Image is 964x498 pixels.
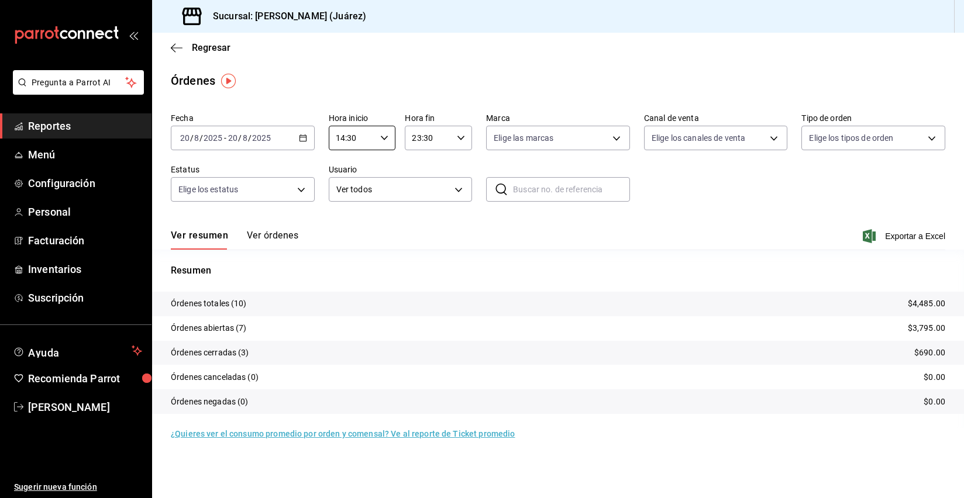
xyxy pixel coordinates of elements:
[28,344,127,358] span: Ayuda
[171,322,247,334] p: Órdenes abiertas (7)
[28,233,142,248] span: Facturación
[192,42,230,53] span: Regresar
[221,74,236,88] img: Tooltip marker
[914,347,945,359] p: $690.00
[242,133,248,143] input: --
[28,290,142,306] span: Suscripción
[28,204,142,220] span: Personal
[199,133,203,143] span: /
[644,114,788,122] label: Canal de venta
[8,85,144,97] a: Pregunta a Parrot AI
[28,147,142,162] span: Menú
[801,114,945,122] label: Tipo de orden
[28,371,142,386] span: Recomienda Parrot
[336,184,451,196] span: Ver todos
[171,114,315,122] label: Fecha
[224,133,226,143] span: -
[924,371,945,383] p: $0.00
[171,371,259,383] p: Órdenes canceladas (0)
[171,347,249,359] p: Órdenes cerradas (3)
[190,133,194,143] span: /
[28,175,142,191] span: Configuración
[171,230,228,250] button: Ver resumen
[194,133,199,143] input: --
[513,178,630,201] input: Buscar no. de referencia
[178,184,238,195] span: Elige los estatus
[908,322,945,334] p: $3,795.00
[171,42,230,53] button: Regresar
[405,114,472,122] label: Hora fin
[329,114,396,122] label: Hora inicio
[494,132,553,144] span: Elige las marcas
[171,396,249,408] p: Órdenes negadas (0)
[32,77,126,89] span: Pregunta a Parrot AI
[238,133,242,143] span: /
[171,72,215,89] div: Órdenes
[329,165,473,174] label: Usuario
[252,133,271,143] input: ----
[203,133,223,143] input: ----
[28,118,142,134] span: Reportes
[129,30,138,40] button: open_drawer_menu
[171,264,945,278] p: Resumen
[486,114,630,122] label: Marca
[204,9,366,23] h3: Sucursal: [PERSON_NAME] (Juárez)
[908,298,945,310] p: $4,485.00
[171,230,298,250] div: navigation tabs
[652,132,745,144] span: Elige los canales de venta
[865,229,945,243] button: Exportar a Excel
[13,70,144,95] button: Pregunta a Parrot AI
[171,165,315,174] label: Estatus
[28,261,142,277] span: Inventarios
[924,396,945,408] p: $0.00
[171,298,247,310] p: Órdenes totales (10)
[171,429,515,438] a: ¿Quieres ver el consumo promedio por orden y comensal? Ve al reporte de Ticket promedio
[248,133,252,143] span: /
[809,132,893,144] span: Elige los tipos de orden
[180,133,190,143] input: --
[14,481,142,493] span: Sugerir nueva función
[247,230,298,250] button: Ver órdenes
[228,133,238,143] input: --
[28,399,142,415] span: [PERSON_NAME]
